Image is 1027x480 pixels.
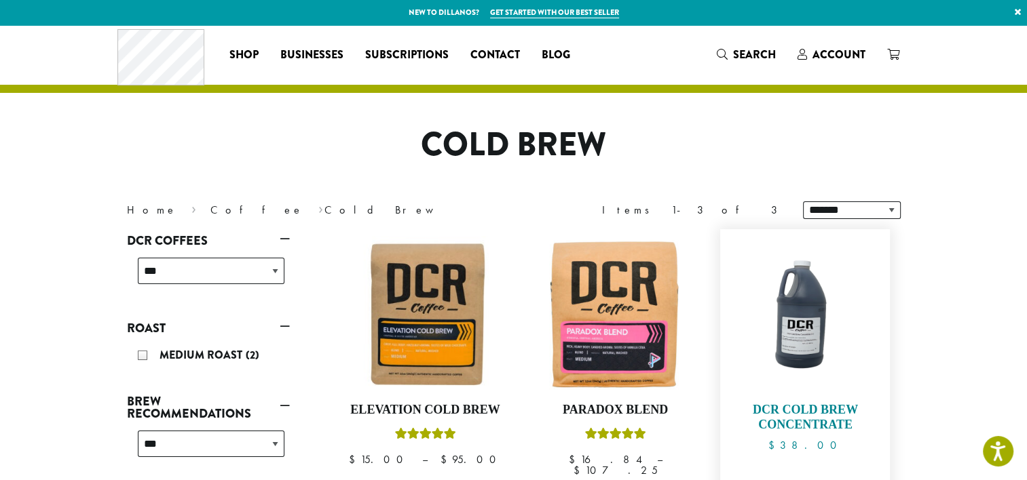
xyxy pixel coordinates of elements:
nav: Breadcrumb [127,202,493,218]
a: DCR Cold Brew Concentrate $38.00 [727,236,883,476]
div: Rated 5.00 out of 5 [584,426,646,446]
bdi: 107.25 [573,463,657,477]
bdi: 15.00 [348,452,409,466]
span: – [422,452,427,466]
div: DCR Coffees [127,252,290,300]
span: $ [768,438,779,452]
span: $ [440,452,451,466]
a: Coffee [210,203,303,217]
span: Search [733,47,776,62]
span: Shop [229,47,259,64]
span: Businesses [280,47,343,64]
span: Medium Roast [160,347,246,363]
span: $ [348,452,360,466]
bdi: 95.00 [440,452,502,466]
span: Account [813,47,865,62]
div: Roast [127,340,290,374]
span: Subscriptions [365,47,449,64]
img: DCR-Cold-Brew-Concentrate.jpg [727,236,883,392]
h1: Cold Brew [117,125,911,165]
a: Paradox BlendRated 5.00 out of 5 [537,236,693,476]
span: $ [568,452,580,466]
div: Rated 5.00 out of 5 [394,426,455,446]
span: › [318,197,323,218]
bdi: 38.00 [768,438,842,452]
a: DCR Coffees [127,229,290,252]
div: Brew Recommendations [127,425,290,473]
img: Paradox_Blend-300x300.jpg [537,236,693,392]
img: Elevation-Cold-Brew-300x300.jpg [347,236,503,392]
a: Elevation Cold BrewRated 5.00 out of 5 [348,236,504,476]
div: Items 1-3 of 3 [602,202,783,218]
h4: DCR Cold Brew Concentrate [727,403,883,432]
a: Search [706,43,787,66]
a: Get started with our best seller [490,7,619,18]
a: Home [127,203,177,217]
span: (2) [246,347,259,363]
a: Shop [219,44,269,66]
h4: Elevation Cold Brew [348,403,504,418]
span: – [656,452,662,466]
span: $ [573,463,584,477]
span: Blog [542,47,570,64]
a: Brew Recommendations [127,390,290,425]
bdi: 16.84 [568,452,643,466]
span: › [191,197,196,218]
a: Roast [127,317,290,340]
h4: Paradox Blend [537,403,693,418]
span: Contact [470,47,520,64]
